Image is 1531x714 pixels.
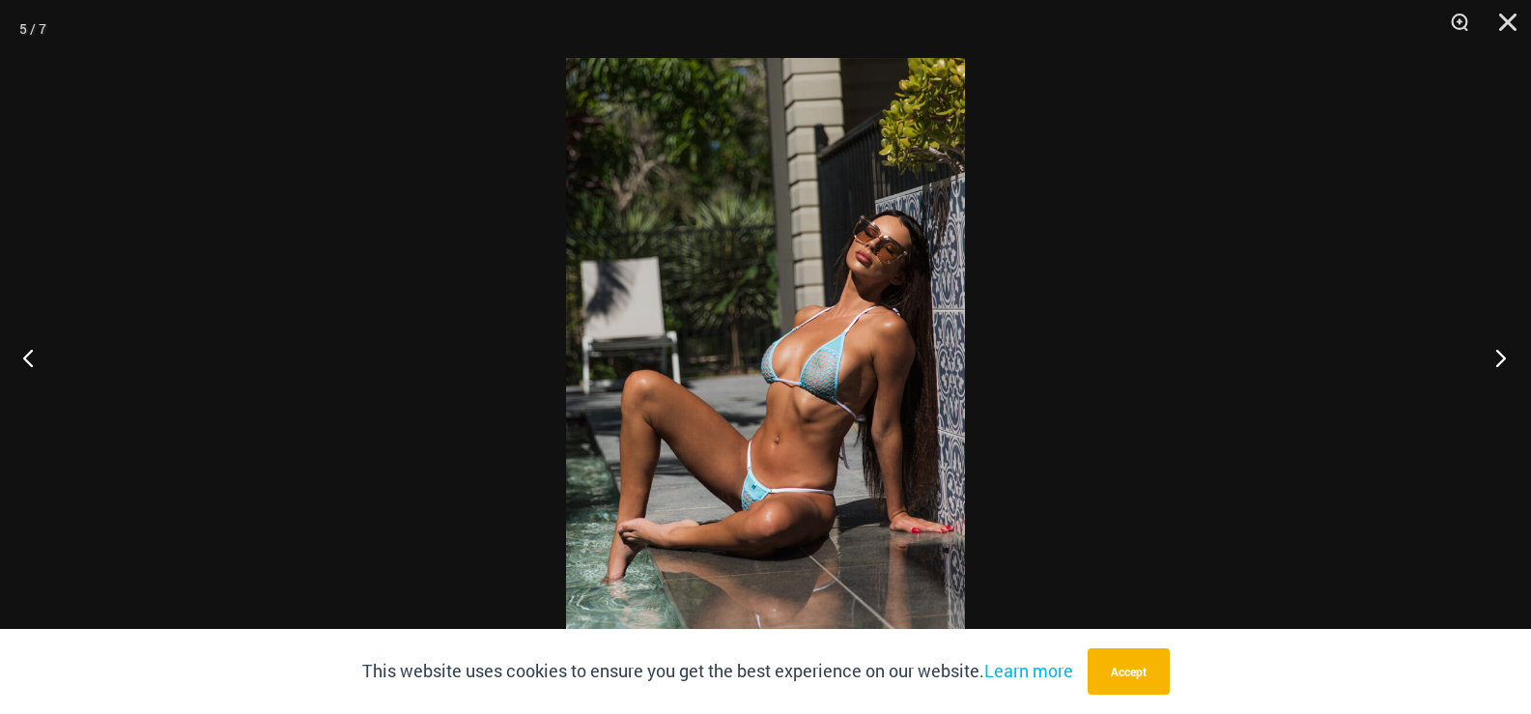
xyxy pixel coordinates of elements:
button: Next [1459,309,1531,406]
a: Learn more [984,659,1073,682]
div: 5 / 7 [19,14,46,43]
button: Accept [1088,648,1170,695]
img: Cyclone Sky 318 Top 4275 Bottom 06 [566,58,965,656]
p: This website uses cookies to ensure you get the best experience on our website. [362,657,1073,686]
